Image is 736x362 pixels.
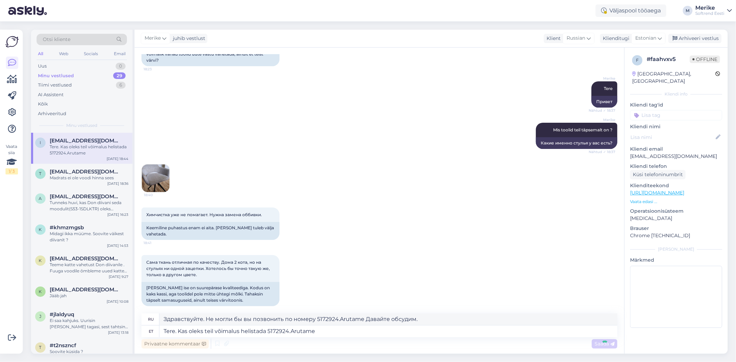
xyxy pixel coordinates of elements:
[630,145,722,153] p: Kliendi email
[112,49,127,58] div: Email
[50,200,128,212] div: Tunneks huvi, kas Don diivani seda moodulit(S53-1SDLKTR) oleks võimalik tellida ka natuke, st 40-...
[591,96,617,108] div: Привет
[6,35,19,48] img: Askly Logo
[38,91,63,98] div: AI Assistent
[630,190,684,196] a: [URL][DOMAIN_NAME]
[600,35,629,42] div: Klienditugi
[50,138,121,144] span: iuliia.liubchenko@pg.edu.ee
[50,255,121,262] span: kadribusch@gmail.com
[39,227,42,232] span: k
[144,240,169,245] span: 18:41
[109,274,128,279] div: [DATE] 9:27
[695,5,732,16] a: MerikeSoftrend Eesti
[58,49,70,58] div: Web
[43,36,70,43] span: Otsi kliente
[38,110,66,117] div: Arhiveeritud
[536,137,617,149] div: Какие именно стулья у вас есть?
[37,49,45,58] div: All
[683,6,693,16] div: M
[116,63,126,70] div: 0
[589,149,615,154] span: Nähtud ✓ 18:37
[144,67,169,72] span: 18:23
[695,11,724,16] div: Softrend Eesti
[82,49,99,58] div: Socials
[630,170,686,179] div: Küsi telefoninumbrit
[630,199,722,205] p: Vaata edasi ...
[553,127,612,132] span: Mis toolid teil täpsemalt on ?
[38,82,72,89] div: Tiimi vestlused
[113,72,126,79] div: 29
[50,342,76,349] span: #t2nszncf
[630,153,722,160] p: [EMAIL_ADDRESS][DOMAIN_NAME]
[589,108,615,113] span: Nähtud ✓ 18:37
[39,171,42,176] span: t
[630,225,722,232] p: Brauser
[141,282,279,306] div: [PERSON_NAME] ise on suurepärase kvaliteediga. Kodus on kaks kassi, aga toolidel pole mitte ühteg...
[604,86,612,91] span: Tere
[630,246,722,252] div: [PERSON_NAME]
[50,231,128,243] div: Midagi ikka müüme. Soovite väikest diivanit ?
[116,82,126,89] div: 6
[630,182,722,189] p: Klienditeekond
[38,63,47,70] div: Uus
[630,232,722,239] p: Chrome [TECHNICAL_ID]
[144,192,170,198] span: 18:40
[589,76,615,81] span: Merike
[38,72,74,79] div: Minu vestlused
[596,4,666,17] div: Väljaspool tööaega
[107,156,128,161] div: [DATE] 18:44
[107,243,128,248] div: [DATE] 14:53
[107,212,128,217] div: [DATE] 16:23
[107,181,128,186] div: [DATE] 18:36
[144,306,169,312] span: 18:44
[630,215,722,222] p: [MEDICAL_DATA]
[141,222,279,240] div: Keemiline puhastus enam ei aita. [PERSON_NAME] tuleb välja vahetada.
[695,5,724,11] div: Merike
[50,311,74,318] span: #jlaldyuq
[630,257,722,264] p: Märkmed
[50,286,121,293] span: krissu392@hotmail.com
[39,258,42,263] span: k
[38,101,48,108] div: Kõik
[50,144,128,156] div: Tere. Kas oleks teil võimalus helistada 5172924.Arutame
[630,91,722,97] div: Kliendi info
[635,34,656,42] span: Estonian
[66,122,97,129] span: Minu vestlused
[142,164,169,192] img: Attachment
[50,349,128,355] div: Soovite küsida ?
[589,117,615,122] span: Merike
[107,299,128,304] div: [DATE] 10:08
[544,35,561,42] div: Klient
[108,330,128,335] div: [DATE] 13:18
[145,34,161,42] span: Merike
[50,193,121,200] span: airaalunurm@gmail.com
[146,212,262,217] span: Химчистка уже не помагает. Нужна замена оббивки.
[630,133,714,141] input: Lisa nimi
[146,260,271,277] span: Сама ткань отличная по качеству. Дома 2 кота, но на стульях ни одной зацепки. Хотелось бы точно т...
[636,58,639,63] span: f
[630,208,722,215] p: Operatsioonisüsteem
[630,163,722,170] p: Kliendi telefon
[50,293,128,299] div: Jääb jah
[39,345,42,350] span: t
[170,35,205,42] div: juhib vestlust
[647,55,690,63] div: # faahvxv5
[630,123,722,130] p: Kliendi nimi
[39,196,42,201] span: a
[50,175,128,181] div: Madrats ei ole voodi hinna sees
[690,56,720,63] span: Offline
[6,143,18,174] div: Vaata siia
[40,140,41,145] span: i
[6,168,18,174] div: 1 / 3
[50,169,121,175] span: tiina.uuetoa@gmail.com
[668,34,722,43] div: Arhiveeri vestlus
[50,224,84,231] span: #khmzmgsb
[39,314,41,319] span: j
[630,110,722,120] input: Lisa tag
[632,70,715,85] div: [GEOGRAPHIC_DATA], [GEOGRAPHIC_DATA]
[567,34,585,42] span: Russian
[50,262,128,274] div: Teeme katte vahetust Don diivanile . Fuuga voodile õmbleme uued katted. Peaksite salongi tulema j...
[39,289,42,294] span: k
[50,318,128,330] div: Ei saa kahjuks. Uurisin [PERSON_NAME] tagasi, sest tahtsin ka endale [PERSON_NAME]
[630,101,722,109] p: Kliendi tag'id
